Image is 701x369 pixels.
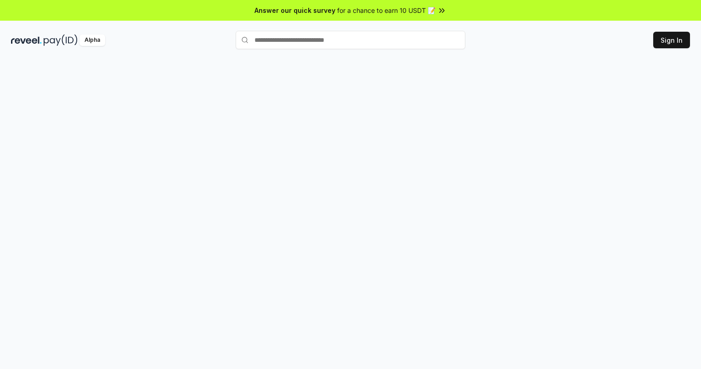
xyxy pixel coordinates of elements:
span: Answer our quick survey [254,6,335,15]
img: pay_id [44,34,78,46]
img: reveel_dark [11,34,42,46]
button: Sign In [653,32,690,48]
span: for a chance to earn 10 USDT 📝 [337,6,435,15]
div: Alpha [79,34,105,46]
